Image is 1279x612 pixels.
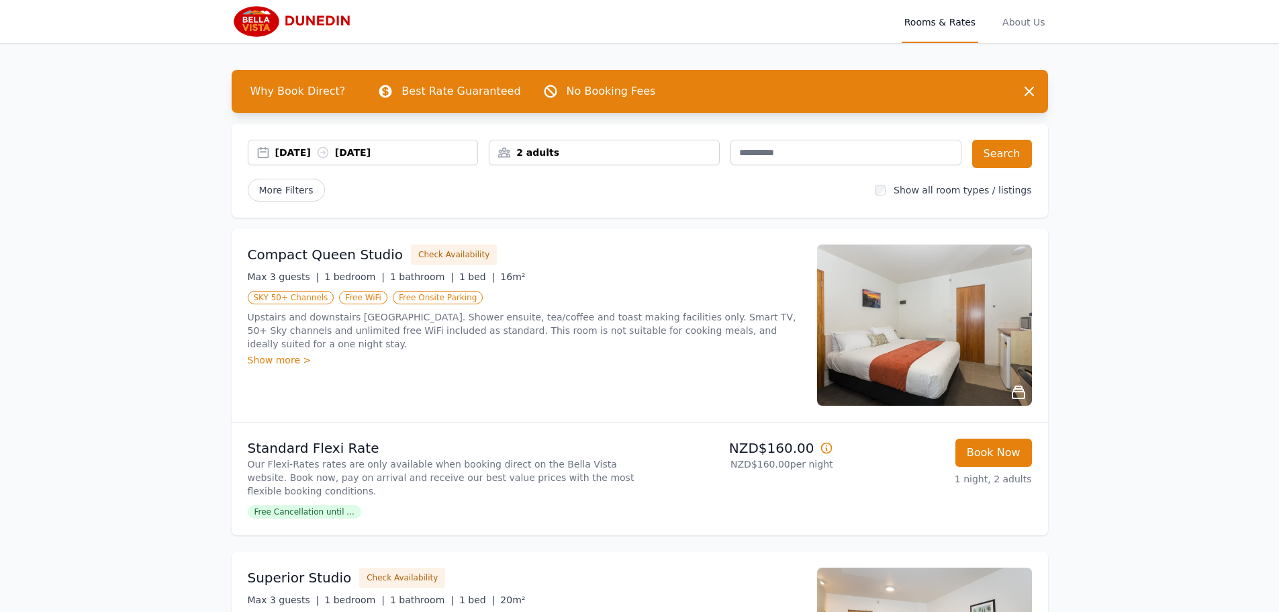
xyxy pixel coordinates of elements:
[459,271,495,282] span: 1 bed |
[248,179,325,202] span: More Filters
[275,146,478,159] div: [DATE] [DATE]
[359,568,445,588] button: Check Availability
[567,83,656,99] p: No Booking Fees
[500,595,525,605] span: 20m²
[390,271,454,282] span: 1 bathroom |
[972,140,1032,168] button: Search
[645,457,833,471] p: NZD$160.00 per night
[489,146,719,159] div: 2 adults
[393,291,483,304] span: Free Onsite Parking
[248,439,634,457] p: Standard Flexi Rate
[401,83,520,99] p: Best Rate Guaranteed
[955,439,1032,467] button: Book Now
[645,439,833,457] p: NZD$160.00
[248,505,361,519] span: Free Cancellation until ...
[459,595,495,605] span: 1 bed |
[232,5,361,38] img: Bella Vista Dunedin
[339,291,387,304] span: Free WiFi
[248,353,801,367] div: Show more >
[240,78,357,105] span: Why Book Direct?
[248,271,320,282] span: Max 3 guests |
[248,310,801,351] p: Upstairs and downstairs [GEOGRAPHIC_DATA]. Shower ensuite, tea/coffee and toast making facilities...
[248,245,404,264] h3: Compact Queen Studio
[500,271,525,282] span: 16m²
[248,595,320,605] span: Max 3 guests |
[844,472,1032,486] p: 1 night, 2 adults
[248,291,334,304] span: SKY 50+ Channels
[248,457,634,498] p: Our Flexi-Rates rates are only available when booking direct on the Bella Vista website. Book now...
[324,595,385,605] span: 1 bedroom |
[894,185,1031,195] label: Show all room types / listings
[248,568,352,587] h3: Superior Studio
[390,595,454,605] span: 1 bathroom |
[324,271,385,282] span: 1 bedroom |
[411,245,497,265] button: Check Availability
